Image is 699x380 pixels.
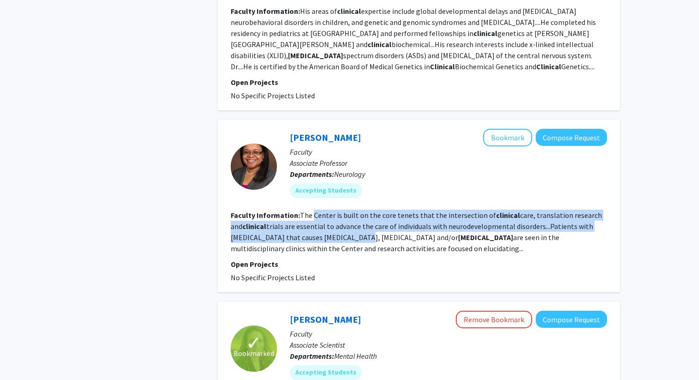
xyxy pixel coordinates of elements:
[231,91,315,100] span: No Specific Projects Listed
[496,211,520,220] b: clinical
[290,365,362,380] mat-chip: Accepting Students
[337,6,361,16] b: clinical
[536,311,607,328] button: Compose Request to Elise Pas
[536,129,607,146] button: Compose Request to Constance Smith-Hicks
[290,157,607,169] p: Associate Professor
[288,51,343,60] b: [MEDICAL_DATA]
[458,233,513,242] b: [MEDICAL_DATA]
[231,77,607,88] p: Open Projects
[7,338,39,373] iframe: Chat
[473,29,497,38] b: clinical
[536,62,561,71] b: Clinical
[231,259,607,270] p: Open Projects
[334,169,365,179] span: Neurology
[231,273,315,282] span: No Specific Projects Listed
[456,311,532,328] button: Remove Bookmark
[290,146,607,157] p: Faculty
[290,328,607,339] p: Faculty
[233,348,274,359] span: Bookmarked
[231,211,300,220] b: Faculty Information:
[290,351,334,361] b: Departments:
[430,62,455,71] b: Clinical
[290,169,334,179] b: Departments:
[290,314,361,325] a: [PERSON_NAME]
[334,351,377,361] span: Mental Health
[290,183,362,198] mat-chip: Accepting Students
[242,222,266,231] b: clinical
[246,338,262,348] span: ✓
[231,6,596,71] fg-read-more: His areas of expertise include global developmental delays and [MEDICAL_DATA] neurobehavioral dis...
[231,211,602,253] fg-read-more: The Center is built on the core tenets that the intersection of care, translation research and tr...
[483,129,532,146] button: Add Constance Smith-Hicks to Bookmarks
[290,132,361,143] a: [PERSON_NAME]
[290,339,607,350] p: Associate Scientist
[368,40,392,49] b: clinical
[231,6,300,16] b: Faculty Information:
